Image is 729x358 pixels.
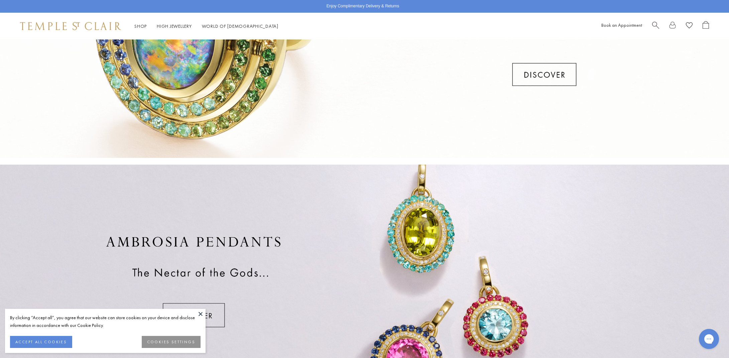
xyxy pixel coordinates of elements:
a: View Wishlist [686,21,693,31]
p: Enjoy Complimentary Delivery & Returns [327,3,399,10]
div: By clicking “Accept all”, you agree that our website can store cookies on your device and disclos... [10,314,201,329]
button: ACCEPT ALL COOKIES [10,336,72,348]
a: Open Shopping Bag [703,21,709,31]
a: Search [652,21,659,31]
nav: Main navigation [134,22,278,30]
img: Temple St. Clair [20,22,121,30]
a: Book an Appointment [601,22,642,28]
iframe: Gorgias live chat messenger [696,327,722,351]
button: COOKIES SETTINGS [142,336,201,348]
a: High JewelleryHigh Jewellery [157,23,192,29]
a: ShopShop [134,23,147,29]
a: World of [DEMOGRAPHIC_DATA]World of [DEMOGRAPHIC_DATA] [202,23,278,29]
